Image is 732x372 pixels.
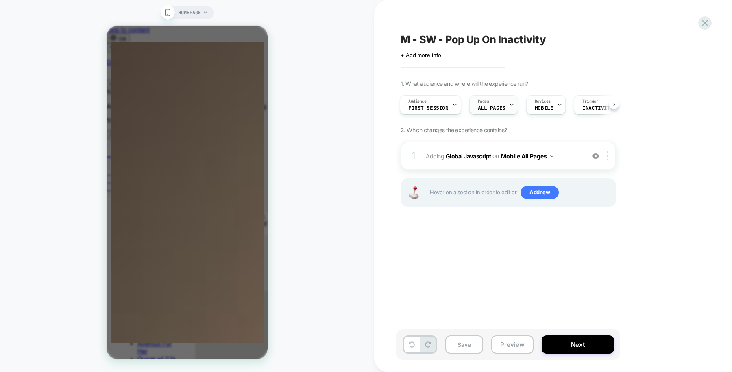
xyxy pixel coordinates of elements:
[582,98,598,104] span: Trigger
[405,186,422,199] img: Joystick
[401,52,441,58] span: + Add more info
[521,186,559,199] span: Add new
[607,151,608,160] img: close
[401,33,546,46] span: M - SW - Pop Up On Inactivity
[550,155,553,157] img: down arrow
[582,105,639,111] span: Inactivity 5 Seconds
[445,335,483,354] button: Save
[446,152,491,159] b: Global Javascript
[178,6,201,19] span: HOMEPAGE
[535,98,551,104] span: Devices
[478,98,489,104] span: Pages
[408,98,427,104] span: Audience
[542,335,614,354] button: Next
[401,80,528,87] span: 1. What audience and where will the experience run?
[408,105,449,111] span: First Session
[491,335,534,354] button: Preview
[426,150,581,162] span: Adding
[478,105,505,111] span: ALL PAGES
[535,105,553,111] span: MOBILE
[492,151,499,161] span: on
[430,186,611,199] span: Hover on a section in order to edit or
[401,127,507,133] span: 2. Which changes the experience contains?
[592,153,599,160] img: crossed eye
[410,148,418,164] div: 1
[501,150,553,162] button: Mobile All Pages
